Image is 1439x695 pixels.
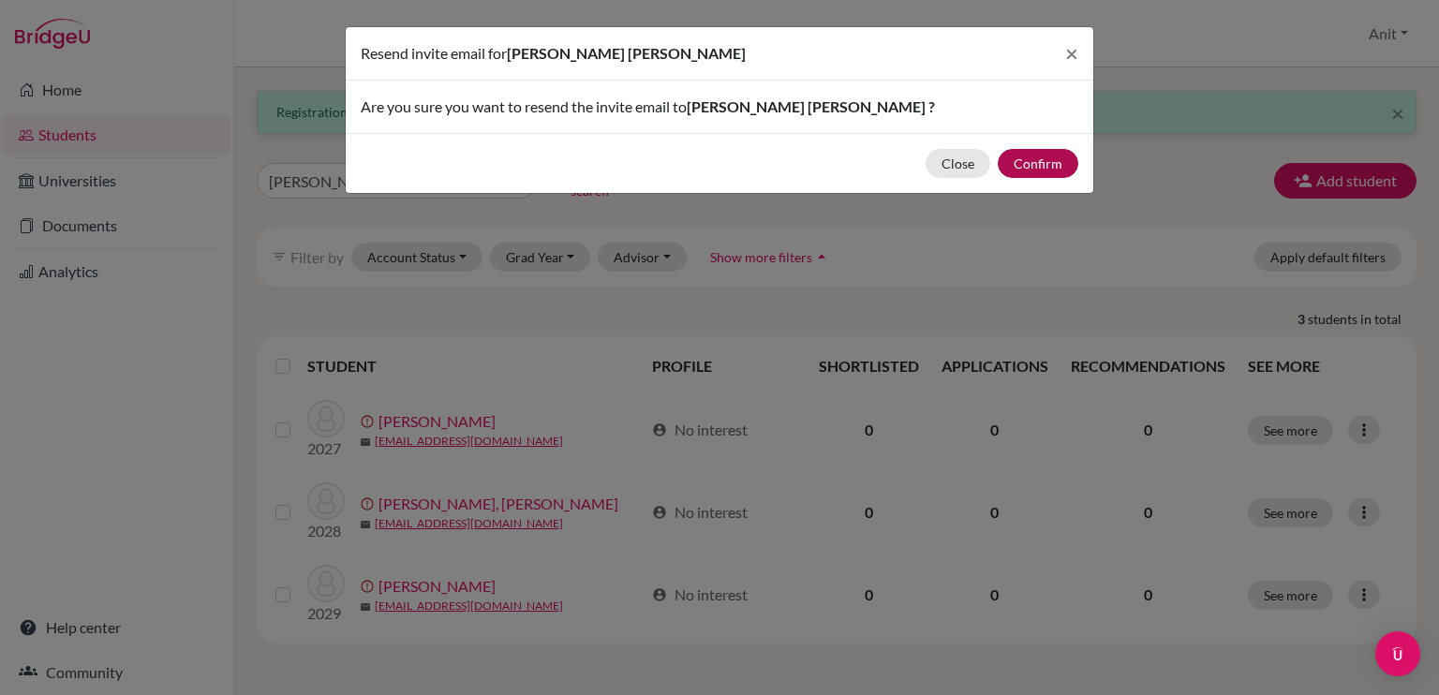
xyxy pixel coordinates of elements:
button: Close [926,149,990,178]
span: Resend invite email for [361,44,507,62]
span: × [1065,39,1078,67]
button: Confirm [998,149,1078,178]
p: Are you sure you want to resend the invite email to [361,96,1078,118]
span: [PERSON_NAME] [PERSON_NAME] ? [687,97,935,115]
button: Close [1050,27,1093,80]
div: Open Intercom Messenger [1375,631,1420,676]
span: [PERSON_NAME] [PERSON_NAME] [507,44,746,62]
